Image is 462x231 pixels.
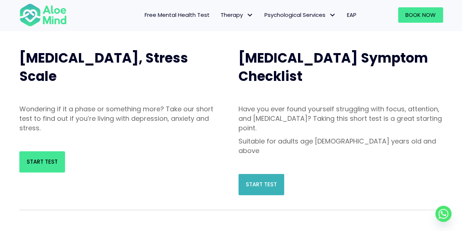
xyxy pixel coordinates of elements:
[238,174,284,195] a: Start Test
[238,49,428,86] span: [MEDICAL_DATA] Symptom Checklist
[139,7,215,23] a: Free Mental Health Test
[259,7,341,23] a: Psychological ServicesPsychological Services: submenu
[246,180,277,188] span: Start Test
[264,11,336,19] span: Psychological Services
[27,158,58,165] span: Start Test
[238,104,443,133] p: Have you ever found yourself struggling with focus, attention, and [MEDICAL_DATA]? Taking this sh...
[19,49,188,86] span: [MEDICAL_DATA], Stress Scale
[405,11,436,19] span: Book Now
[145,11,210,19] span: Free Mental Health Test
[238,137,443,156] p: Suitable for adults age [DEMOGRAPHIC_DATA] years old and above
[19,3,67,27] img: Aloe mind Logo
[19,151,65,172] a: Start Test
[221,11,253,19] span: Therapy
[327,10,338,21] span: Psychological Services: submenu
[215,7,259,23] a: TherapyTherapy: submenu
[435,206,451,222] a: Whatsapp
[76,7,362,23] nav: Menu
[341,7,362,23] a: EAP
[347,11,356,19] span: EAP
[398,7,443,23] a: Book Now
[19,104,224,133] p: Wondering if it a phase or something more? Take our short test to find out if you’re living with ...
[245,10,255,21] span: Therapy: submenu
